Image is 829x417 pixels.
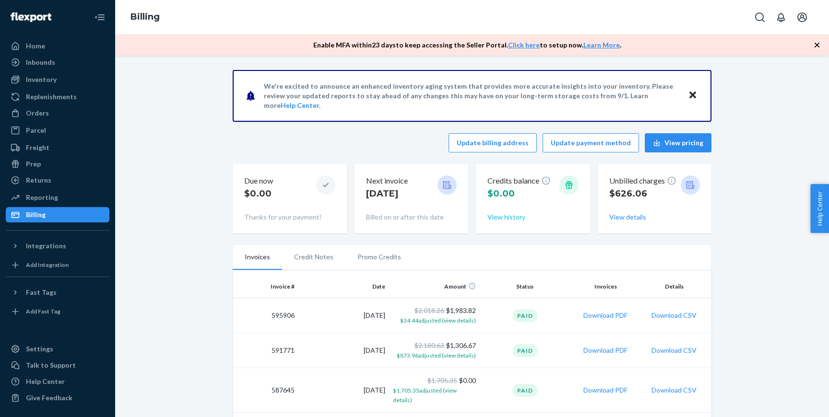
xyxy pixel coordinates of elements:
a: Freight [6,140,109,155]
a: Click here [508,41,540,49]
p: Credits balance [487,175,551,186]
button: Open account menu [793,8,812,27]
a: Billing [6,207,109,222]
div: Inbounds [26,58,55,67]
div: Replenishments [26,92,77,102]
div: Settings [26,344,53,354]
p: [DATE] [366,187,408,200]
span: $0.00 [487,188,515,199]
button: Download PDF [583,385,628,395]
div: Inventory [26,75,57,84]
a: Help Center [6,374,109,389]
li: Promo Credits [345,245,413,269]
div: Add Fast Tag [26,307,60,315]
div: Paid [513,309,537,322]
button: Download PDF [583,311,628,320]
th: Invoice # [233,275,298,298]
div: Home [26,41,45,51]
a: Home [6,38,109,54]
a: Parcel [6,123,109,138]
div: Reporting [26,193,58,202]
ol: breadcrumbs [123,3,167,31]
div: Give Feedback [26,393,72,403]
th: Date [298,275,389,298]
div: Help Center [26,377,65,386]
a: Settings [6,341,109,357]
button: Download CSV [651,385,697,395]
span: $873.96 adjusted (view details) [397,352,476,359]
div: Add Integration [26,261,69,269]
img: Flexport logo [11,12,51,22]
button: $1,705.35adjusted (view details) [393,385,476,405]
a: Inventory [6,72,109,87]
div: Fast Tags [26,288,57,297]
button: Download CSV [651,311,697,320]
div: Orders [26,108,49,118]
button: View history [487,212,525,222]
td: [DATE] [298,333,389,368]
button: Fast Tags [6,285,109,300]
div: Parcel [26,126,46,135]
div: Returns [26,175,51,185]
th: Invoices [570,275,641,298]
button: Integrations [6,238,109,254]
p: Billed on or after this date [366,212,457,222]
td: [DATE] [298,298,389,333]
button: Download CSV [651,346,697,355]
button: Update billing address [449,133,537,152]
td: 591771 [233,333,298,368]
a: Reporting [6,190,109,205]
button: View pricing [645,133,711,152]
span: $1,705.35 [427,376,457,384]
div: Talk to Support [26,360,76,370]
a: Inbounds [6,55,109,70]
p: Thanks for your payment! [244,212,335,222]
a: Learn More [583,41,620,49]
div: Freight [26,143,49,152]
a: Returns [6,173,109,188]
p: $0.00 [244,187,273,200]
button: Open Search Box [750,8,770,27]
button: Update payment method [543,133,639,152]
button: $873.96adjusted (view details) [397,350,476,360]
button: Help Center [810,184,829,233]
p: Next invoice [366,175,408,186]
td: $1,983.82 [389,298,480,333]
td: $0.00 [389,368,480,413]
td: 587645 [233,368,298,413]
span: $2,180.63 [414,341,444,349]
div: Paid [513,384,537,397]
button: Download PDF [583,346,628,355]
th: Details [641,275,711,298]
td: [DATE] [298,368,389,413]
li: Invoices [233,245,282,270]
td: $1,306.67 [389,333,480,368]
a: Add Fast Tag [6,304,109,319]
a: Prep [6,156,109,172]
th: Amount [389,275,480,298]
p: We're excited to announce an enhanced inventory aging system that provides more accurate insights... [264,81,679,110]
p: Due now [244,175,273,186]
button: Close Navigation [90,8,109,27]
button: Close [687,89,699,103]
span: $2,018.26 [414,306,444,314]
div: Integrations [26,241,66,251]
a: Add Integration [6,257,109,273]
span: $34.44 adjusted (view details) [400,317,476,324]
a: Orders [6,105,109,121]
td: 595906 [233,298,298,333]
button: $34.44adjusted (view details) [400,315,476,325]
button: Give Feedback [6,390,109,405]
p: Unbilled charges [609,175,676,186]
a: Billing [130,12,160,22]
p: $626.06 [609,187,676,200]
span: $1,705.35 adjusted (view details) [393,387,457,404]
div: Billing [26,210,46,220]
a: Replenishments [6,89,109,104]
button: Open notifications [771,8,791,27]
p: Enable MFA within 23 days to keep accessing the Seller Portal. to setup now. . [313,40,621,50]
li: Credit Notes [282,245,345,269]
a: Help Center [281,101,319,109]
div: Prep [26,159,41,169]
